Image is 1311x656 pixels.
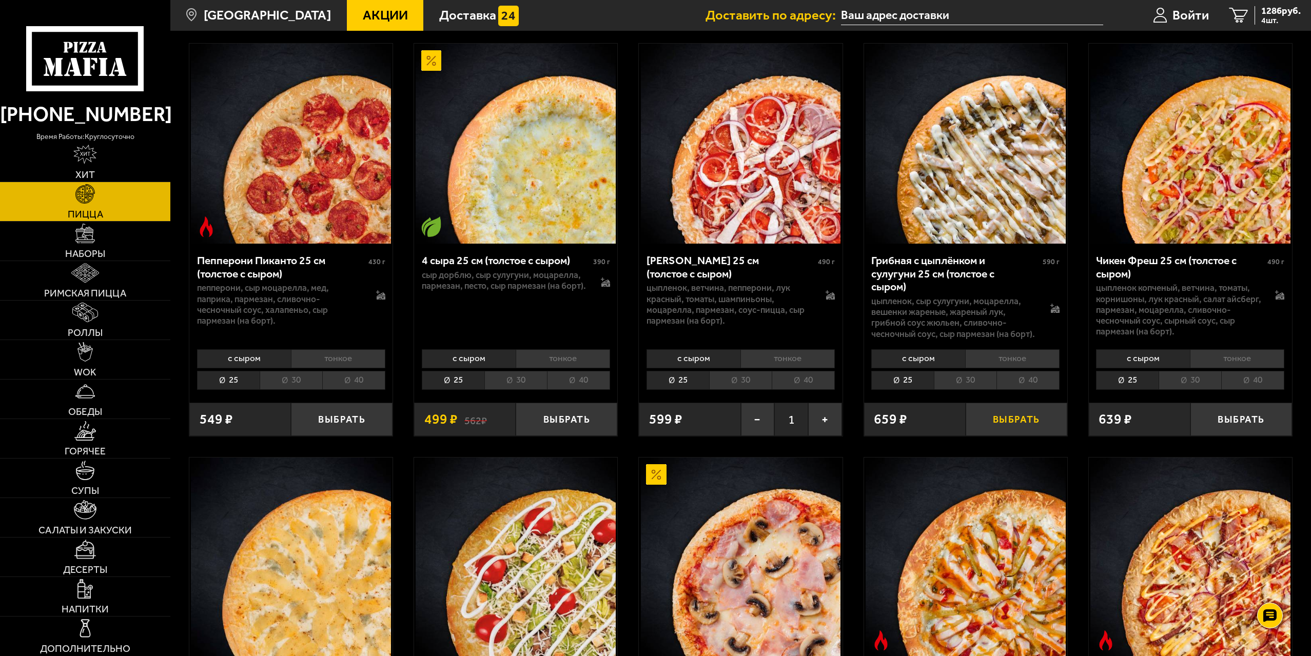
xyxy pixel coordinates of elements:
[808,403,842,436] button: +
[647,371,709,390] li: 25
[647,254,815,280] div: [PERSON_NAME] 25 см (толстое с сыром)
[1190,403,1292,436] button: Выбрать
[498,6,519,26] img: 15daf4d41897b9f0e9f617042186c801.svg
[65,249,105,259] span: Наборы
[1096,371,1159,390] li: 25
[818,257,835,266] span: 490 г
[200,412,233,426] span: 549 ₽
[416,44,616,244] img: 4 сыра 25 см (толстое с сыром)
[204,9,331,22] span: [GEOGRAPHIC_DATA]
[291,403,393,436] button: Выбрать
[421,216,442,237] img: Вегетарианское блюдо
[196,216,217,237] img: Острое блюдо
[841,6,1103,25] input: Ваш адрес доставки
[63,565,107,574] span: Десерты
[1089,44,1292,244] a: Чикен Фреш 25 см (толстое с сыром)
[639,44,842,244] a: Петровская 25 см (толстое с сыром)
[871,296,1036,340] p: цыпленок, сыр сулугуни, моцарелла, вешенки жареные, жареный лук, грибной соус Жюльен, сливочно-че...
[740,349,835,368] li: тонкое
[871,254,1040,293] div: Грибная с цыплёнком и сулугуни 25 см (толстое с сыром)
[1267,257,1284,266] span: 490 г
[709,371,772,390] li: 30
[422,371,484,390] li: 25
[439,9,496,22] span: Доставка
[74,367,96,377] span: WOK
[649,412,682,426] span: 599 ₽
[71,486,99,495] span: Супы
[363,9,408,22] span: Акции
[191,44,391,244] img: Пепперони Пиканто 25 см (толстое с сыром)
[197,371,260,390] li: 25
[1099,412,1132,426] span: 639 ₽
[1190,349,1284,368] li: тонкое
[1043,257,1060,266] span: 590 г
[871,371,934,390] li: 25
[368,257,385,266] span: 430 г
[934,371,996,390] li: 30
[547,371,610,390] li: 40
[706,9,841,22] span: Доставить по адресу:
[1090,44,1290,244] img: Чикен Фреш 25 см (толстое с сыром)
[774,403,808,436] span: 1
[866,44,1066,244] img: Грибная с цыплёнком и сулугуни 25 см (толстое с сыром)
[641,44,841,244] img: Петровская 25 см (толстое с сыром)
[1261,16,1301,25] span: 4 шт.
[421,50,442,71] img: Акционный
[422,270,587,292] p: сыр дорблю, сыр сулугуни, моцарелла, пармезан, песто, сыр пармезан (на борт).
[484,371,547,390] li: 30
[871,349,965,368] li: с сыром
[189,44,393,244] a: Острое блюдоПепперони Пиканто 25 см (толстое с сыром)
[422,349,516,368] li: с сыром
[516,403,617,436] button: Выбрать
[197,254,366,280] div: Пепперони Пиканто 25 см (толстое с сыром)
[593,257,610,266] span: 390 г
[422,254,591,267] div: 4 сыра 25 см (толстое с сыром)
[996,371,1060,390] li: 40
[1096,349,1190,368] li: с сыром
[38,525,132,535] span: Салаты и закуски
[260,371,322,390] li: 30
[1096,283,1261,337] p: цыпленок копченый, ветчина, томаты, корнишоны, лук красный, салат айсберг, пармезан, моцарелла, с...
[741,403,775,436] button: −
[68,328,103,337] span: Роллы
[966,403,1067,436] button: Выбрать
[68,209,103,219] span: Пицца
[75,170,95,180] span: Хит
[40,644,130,653] span: Дополнительно
[772,371,835,390] li: 40
[874,412,907,426] span: 659 ₽
[1096,254,1265,280] div: Чикен Фреш 25 см (толстое с сыром)
[291,349,385,368] li: тонкое
[65,446,106,456] span: Горячее
[864,44,1067,244] a: Грибная с цыплёнком и сулугуни 25 см (толстое с сыром)
[1172,9,1209,22] span: Войти
[197,349,291,368] li: с сыром
[464,412,487,426] s: 562 ₽
[1095,630,1116,651] img: Острое блюдо
[414,44,617,244] a: АкционныйВегетарианское блюдо4 сыра 25 см (толстое с сыром)
[197,283,362,326] p: пепперони, сыр Моцарелла, мед, паприка, пармезан, сливочно-чесночный соус, халапеньо, сыр пармеза...
[965,349,1060,368] li: тонкое
[322,371,385,390] li: 40
[646,464,667,485] img: Акционный
[647,349,740,368] li: с сыром
[647,283,812,326] p: цыпленок, ветчина, пепперони, лук красный, томаты, шампиньоны, моцарелла, пармезан, соус-пицца, с...
[1159,371,1221,390] li: 30
[44,288,126,298] span: Римская пицца
[516,349,610,368] li: тонкое
[1221,371,1284,390] li: 40
[1261,6,1301,16] span: 1286 руб.
[871,630,891,651] img: Острое блюдо
[424,412,458,426] span: 499 ₽
[62,604,109,614] span: Напитки
[68,407,102,416] span: Обеды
